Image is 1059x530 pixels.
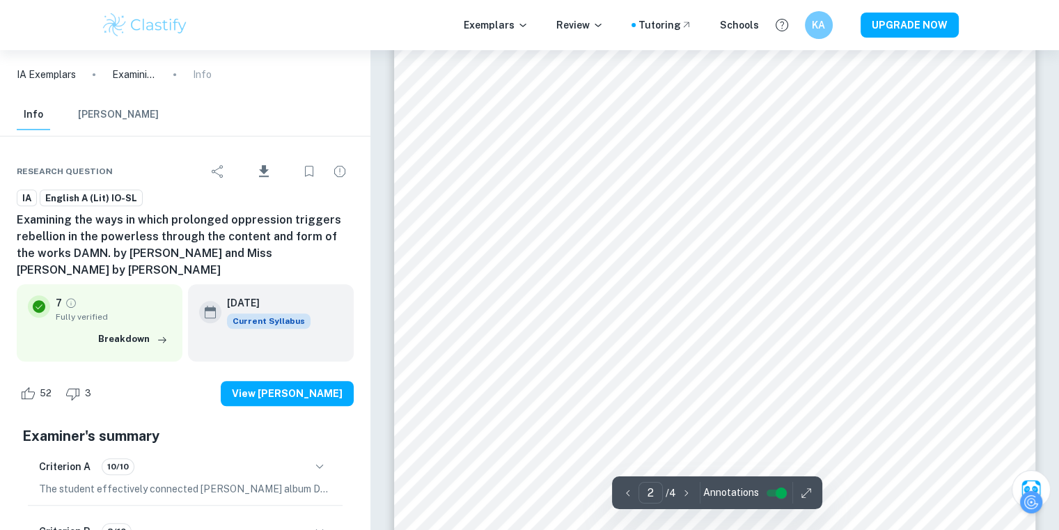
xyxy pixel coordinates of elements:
p: Info [193,67,212,82]
button: UPGRADE NOW [861,13,959,38]
p: / 4 [666,485,676,501]
p: Examining the ways in which prolonged oppression triggers rebellion in the powerless through the ... [112,67,157,82]
span: Research question [17,165,113,178]
span: Annotations [703,485,759,500]
h6: Examining the ways in which prolonged oppression triggers rebellion in the powerless through the ... [17,212,354,279]
a: English A (Lit) IO-SL [40,189,143,207]
span: IA [17,192,36,205]
div: Bookmark [295,157,323,185]
span: Current Syllabus [227,313,311,329]
div: This exemplar is based on the current syllabus. Feel free to refer to it for inspiration/ideas wh... [227,313,311,329]
div: Download [235,153,292,189]
a: Schools [720,17,759,33]
div: Dislike [62,382,99,405]
a: Grade fully verified [65,297,77,309]
a: IA Exemplars [17,67,76,82]
p: The student effectively connected [PERSON_NAME] album DAMN. and [PERSON_NAME] play Miss [PERSON_N... [39,481,331,497]
span: English A (Lit) IO-SL [40,192,142,205]
span: Fully verified [56,311,171,323]
div: Report issue [326,157,354,185]
img: Clastify logo [101,11,189,39]
p: Exemplars [464,17,528,33]
h6: Criterion A [39,459,91,474]
span: 10/10 [102,460,134,473]
span: 52 [32,387,59,400]
button: Ask Clai [1012,470,1051,509]
span: 3 [77,387,99,400]
p: Review [556,17,604,33]
button: View [PERSON_NAME] [221,381,354,406]
div: Share [204,157,232,185]
p: 7 [56,295,62,311]
button: Help and Feedback [770,13,794,37]
a: IA [17,189,37,207]
div: Like [17,382,59,405]
button: [PERSON_NAME] [78,100,159,130]
a: Tutoring [638,17,692,33]
h5: Examiner's summary [22,426,348,446]
h6: [DATE] [227,295,299,311]
button: KA [805,11,833,39]
h6: KA [810,17,826,33]
button: Info [17,100,50,130]
button: Breakdown [95,329,171,350]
